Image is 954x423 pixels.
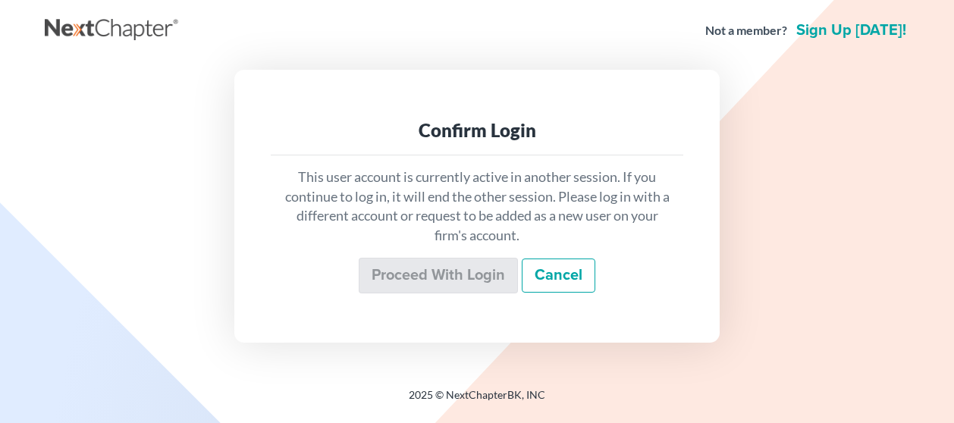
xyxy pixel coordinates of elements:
a: Cancel [522,258,595,293]
a: Sign up [DATE]! [793,23,909,38]
input: Proceed with login [359,258,518,294]
div: 2025 © NextChapterBK, INC [45,387,909,415]
div: Confirm Login [283,118,671,143]
strong: Not a member? [705,22,787,39]
p: This user account is currently active in another session. If you continue to log in, it will end ... [283,168,671,246]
